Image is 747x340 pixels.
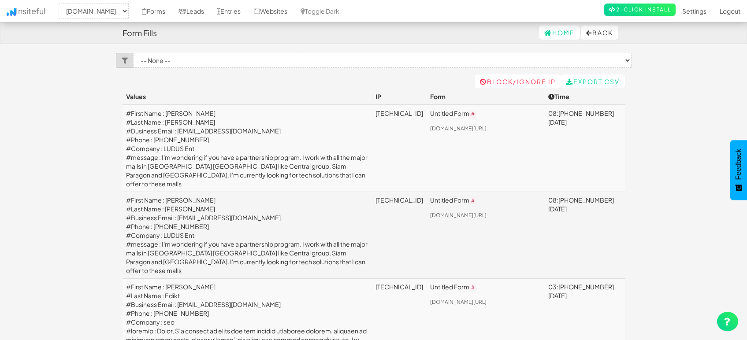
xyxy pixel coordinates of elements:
a: [TECHNICAL_ID] [375,196,423,204]
p: Untitled Form [430,196,541,206]
p: Untitled Form [430,109,541,119]
a: Home [539,26,580,40]
td: #First Name : [PERSON_NAME] #Last Name : [PERSON_NAME] #Business Email : [EMAIL_ADDRESS][DOMAIN_N... [123,192,372,279]
code: # [469,284,476,292]
th: Time [545,89,625,105]
span: Feedback [735,149,743,180]
p: Untitled Form [430,282,541,292]
h4: Form Fills [123,29,157,37]
a: [DOMAIN_NAME][URL] [430,212,487,218]
a: [DOMAIN_NAME][URL] [430,125,487,132]
img: icon.png [7,8,16,16]
a: [TECHNICAL_ID] [375,283,423,291]
a: [DOMAIN_NAME][URL] [430,299,487,305]
th: IP [372,89,427,105]
button: Feedback - Show survey [730,140,747,200]
a: [TECHNICAL_ID] [375,109,423,117]
a: 2-Click Install [604,4,676,16]
td: #First Name : [PERSON_NAME] #Last Name : [PERSON_NAME] #Business Email : [EMAIL_ADDRESS][DOMAIN_N... [123,105,372,192]
th: Values [123,89,372,105]
a: Export CSV [561,74,625,89]
a: Block/Ignore IP [475,74,561,89]
code: # [469,197,476,205]
td: 08:[PHONE_NUMBER][DATE] [545,105,625,192]
code: # [469,111,476,118]
td: 08:[PHONE_NUMBER][DATE] [545,192,625,279]
th: Form [427,89,545,105]
button: Back [581,26,618,40]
